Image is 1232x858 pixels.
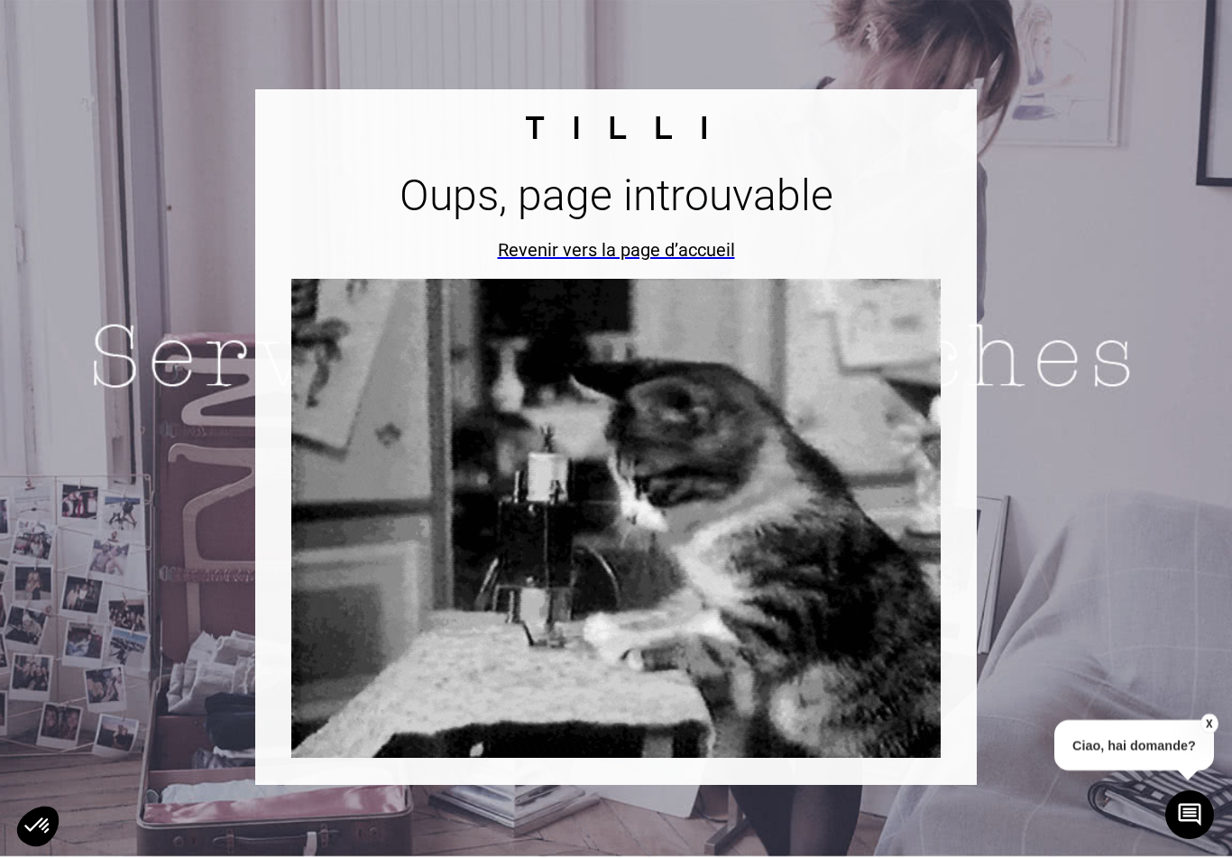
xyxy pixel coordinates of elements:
h1: Oups, page introuvable [291,171,941,222]
img: cat sewing [291,280,941,759]
div: Revenir vers la page d’accueil [309,240,923,262]
a: Revenir vers la page d’accueil [291,240,941,262]
button: X [1200,715,1218,734]
img: svg+xml;base64,PHN2ZyBpZD0iQ2FscXVlXzEiIGRhdGEtbmFtZT0iQ2FscXVlIDEiIHhtbG5zPSJodHRwOi8vd3d3LnczLm... [526,117,706,140]
p: Ciao, hai domande? [1054,721,1214,771]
